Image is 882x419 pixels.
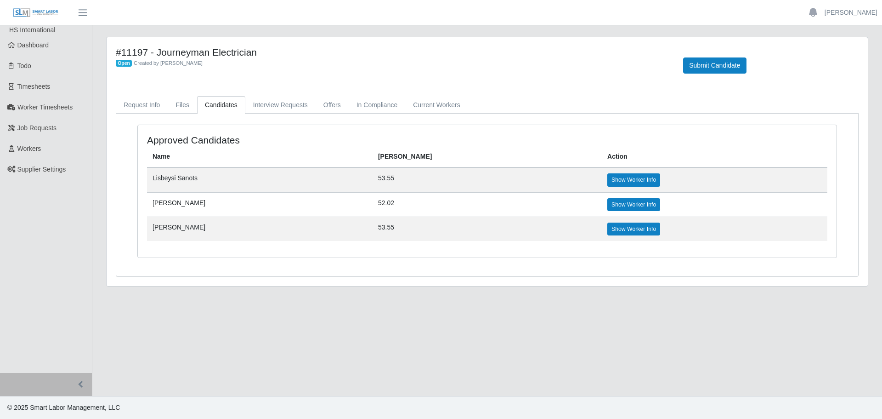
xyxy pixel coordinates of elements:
td: [PERSON_NAME] [147,217,373,241]
span: Workers [17,145,41,152]
th: [PERSON_NAME] [373,146,602,168]
td: 52.02 [373,192,602,217]
a: Interview Requests [245,96,316,114]
a: Request Info [116,96,168,114]
a: Show Worker Info [607,198,660,211]
td: 53.55 [373,167,602,192]
a: Show Worker Info [607,223,660,235]
a: Files [168,96,197,114]
span: Job Requests [17,124,57,132]
span: © 2025 Smart Labor Management, LLC [7,404,120,411]
a: [PERSON_NAME] [825,8,877,17]
button: Submit Candidate [683,57,746,74]
span: HS International [9,26,55,34]
th: Name [147,146,373,168]
span: Todo [17,62,31,69]
h4: #11197 - Journeyman Electrician [116,46,669,58]
td: Lisbeysi Sanots [147,167,373,192]
a: Current Workers [405,96,468,114]
a: Show Worker Info [607,173,660,186]
th: Action [602,146,827,168]
h4: Approved Candidates [147,134,423,146]
span: Created by [PERSON_NAME] [134,60,203,66]
a: In Compliance [349,96,406,114]
img: SLM Logo [13,8,59,18]
span: Open [116,60,132,67]
span: Dashboard [17,41,49,49]
a: Candidates [197,96,245,114]
td: 53.55 [373,217,602,241]
span: Timesheets [17,83,51,90]
span: Supplier Settings [17,166,66,173]
td: [PERSON_NAME] [147,192,373,217]
a: Offers [316,96,349,114]
span: Worker Timesheets [17,103,73,111]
